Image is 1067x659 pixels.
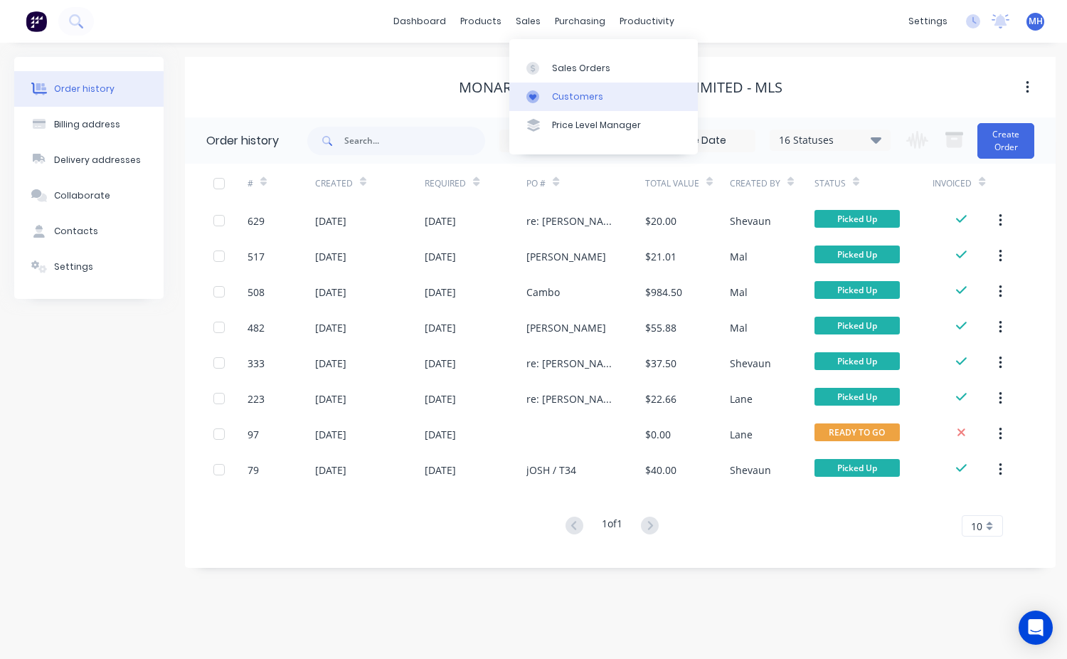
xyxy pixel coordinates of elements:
[248,177,253,190] div: #
[500,130,620,152] input: Order Date
[248,391,265,406] div: 223
[1029,15,1043,28] span: MH
[730,356,771,371] div: Shevaun
[54,260,93,273] div: Settings
[526,285,560,300] div: Cambo
[206,132,279,149] div: Order history
[54,154,141,167] div: Delivery addresses
[526,391,617,406] div: re: [PERSON_NAME] / T-34
[526,356,617,371] div: re: [PERSON_NAME] / Workshop
[730,391,753,406] div: Lane
[459,79,782,96] div: Monaro Logging Services Pty Limited - MLS
[602,516,622,537] div: 1 of 1
[54,118,120,131] div: Billing address
[552,119,641,132] div: Price Level Manager
[509,11,548,32] div: sales
[814,423,900,441] span: READY TO GO
[315,463,346,478] div: [DATE]
[933,164,1000,203] div: Invoiced
[248,249,265,264] div: 517
[425,285,456,300] div: [DATE]
[425,463,456,478] div: [DATE]
[814,164,933,203] div: Status
[248,463,259,478] div: 79
[526,249,606,264] div: [PERSON_NAME]
[453,11,509,32] div: products
[425,427,456,442] div: [DATE]
[425,213,456,228] div: [DATE]
[315,285,346,300] div: [DATE]
[315,427,346,442] div: [DATE]
[248,356,265,371] div: 333
[552,90,603,103] div: Customers
[645,164,730,203] div: Total Value
[315,164,425,203] div: Created
[730,427,753,442] div: Lane
[54,189,110,202] div: Collaborate
[814,317,900,334] span: Picked Up
[814,388,900,406] span: Picked Up
[612,11,681,32] div: productivity
[730,164,814,203] div: Created By
[14,107,164,142] button: Billing address
[425,391,456,406] div: [DATE]
[552,62,610,75] div: Sales Orders
[14,71,164,107] button: Order history
[526,213,617,228] div: re: [PERSON_NAME]
[315,249,346,264] div: [DATE]
[425,177,466,190] div: Required
[315,320,346,335] div: [DATE]
[509,53,698,82] a: Sales Orders
[248,285,265,300] div: 508
[971,519,982,534] span: 10
[901,11,955,32] div: settings
[814,281,900,299] span: Picked Up
[425,356,456,371] div: [DATE]
[770,132,890,148] div: 16 Statuses
[14,178,164,213] button: Collaborate
[14,142,164,178] button: Delivery addresses
[425,164,526,203] div: Required
[248,213,265,228] div: 629
[14,249,164,285] button: Settings
[730,177,780,190] div: Created By
[425,249,456,264] div: [DATE]
[645,356,676,371] div: $37.50
[645,463,676,478] div: $40.00
[344,127,485,155] input: Search...
[977,123,1034,159] button: Create Order
[248,164,315,203] div: #
[730,285,748,300] div: Mal
[315,213,346,228] div: [DATE]
[730,249,748,264] div: Mal
[645,249,676,264] div: $21.01
[14,213,164,249] button: Contacts
[645,391,676,406] div: $22.66
[814,246,900,263] span: Picked Up
[54,83,115,95] div: Order history
[248,320,265,335] div: 482
[814,352,900,370] span: Picked Up
[425,320,456,335] div: [DATE]
[509,83,698,111] a: Customers
[814,177,846,190] div: Status
[645,320,676,335] div: $55.88
[645,213,676,228] div: $20.00
[730,213,771,228] div: Shevaun
[315,356,346,371] div: [DATE]
[526,463,576,478] div: jOSH / T34
[645,177,699,190] div: Total Value
[814,459,900,477] span: Picked Up
[730,463,771,478] div: Shevaun
[386,11,453,32] a: dashboard
[730,320,748,335] div: Mal
[548,11,612,32] div: purchasing
[526,177,546,190] div: PO #
[526,164,645,203] div: PO #
[26,11,47,32] img: Factory
[509,111,698,139] a: Price Level Manager
[248,427,259,442] div: 97
[814,210,900,228] span: Picked Up
[54,225,98,238] div: Contacts
[645,285,682,300] div: $984.50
